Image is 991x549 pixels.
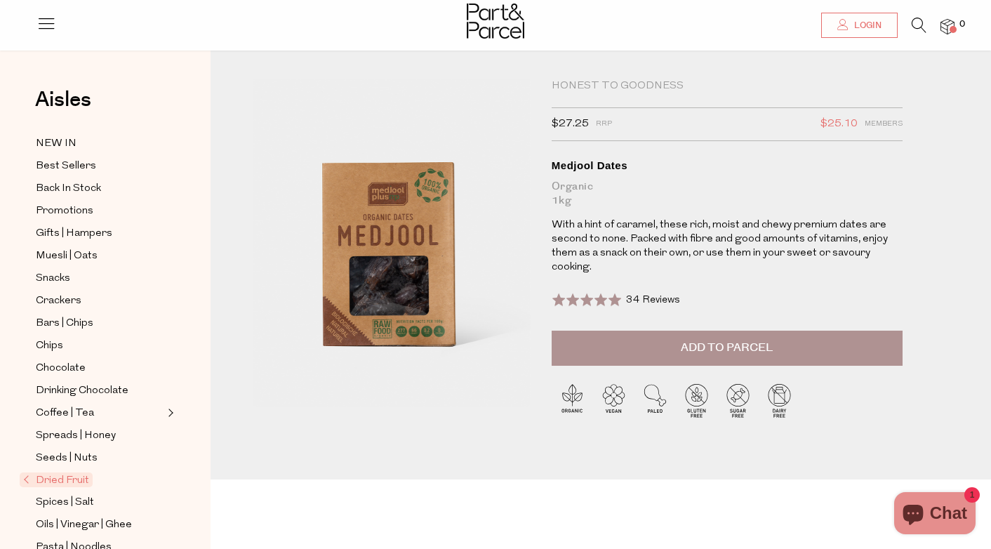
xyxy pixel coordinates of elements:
[552,180,903,208] div: Organic 1kg
[36,517,132,534] span: Oils | Vinegar | Ghee
[717,380,759,421] img: P_P-ICONS-Live_Bec_V11_Sugar_Free.svg
[23,472,164,489] a: Dried Fruit
[36,383,128,399] span: Drinking Chocolate
[35,84,91,115] span: Aisles
[36,359,164,377] a: Chocolate
[865,115,903,133] span: Members
[36,494,94,511] span: Spices | Salt
[164,404,174,421] button: Expand/Collapse Coffee | Tea
[20,472,93,487] span: Dried Fruit
[851,20,882,32] span: Login
[552,115,589,133] span: $27.25
[634,380,676,421] img: P_P-ICONS-Live_Bec_V11_Paleo.svg
[36,248,98,265] span: Muesli | Oats
[596,115,612,133] span: RRP
[36,494,164,511] a: Spices | Salt
[467,4,524,39] img: Part&Parcel
[36,157,164,175] a: Best Sellers
[676,380,717,421] img: P_P-ICONS-Live_Bec_V11_Gluten_Free.svg
[36,203,93,220] span: Promotions
[36,247,164,265] a: Muesli | Oats
[940,19,955,34] a: 0
[36,315,93,332] span: Bars | Chips
[36,338,63,355] span: Chips
[36,135,77,152] span: NEW IN
[36,202,164,220] a: Promotions
[956,18,969,31] span: 0
[759,380,800,421] img: P_P-ICONS-Live_Bec_V11_Dairy_Free.svg
[36,270,70,287] span: Snacks
[36,382,164,399] a: Drinking Chocolate
[36,180,101,197] span: Back In Stock
[552,331,903,366] button: Add to Parcel
[36,404,164,422] a: Coffee | Tea
[36,158,96,175] span: Best Sellers
[552,159,903,173] div: Medjool Dates
[552,380,593,421] img: P_P-ICONS-Live_Bec_V11_Organic.svg
[36,405,94,422] span: Coffee | Tea
[890,492,980,538] inbox-online-store-chat: Shopify online store chat
[36,337,164,355] a: Chips
[36,180,164,197] a: Back In Stock
[36,450,98,467] span: Seeds | Nuts
[253,79,531,407] img: Medjool Dates
[36,135,164,152] a: NEW IN
[36,516,164,534] a: Oils | Vinegar | Ghee
[36,427,164,444] a: Spreads | Honey
[36,449,164,467] a: Seeds | Nuts
[36,270,164,287] a: Snacks
[36,428,116,444] span: Spreads | Honey
[593,380,634,421] img: P_P-ICONS-Live_Bec_V11_Vegan.svg
[35,89,91,124] a: Aisles
[36,225,112,242] span: Gifts | Hampers
[36,292,164,310] a: Crackers
[552,79,903,93] div: Honest to Goodness
[681,340,773,356] span: Add to Parcel
[36,315,164,332] a: Bars | Chips
[821,13,898,38] a: Login
[36,293,81,310] span: Crackers
[626,295,680,305] span: 34 Reviews
[36,360,86,377] span: Chocolate
[820,115,858,133] span: $25.10
[36,225,164,242] a: Gifts | Hampers
[552,218,903,274] p: With a hint of caramel, these rich, moist and chewy premium dates are second to none. Packed with...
